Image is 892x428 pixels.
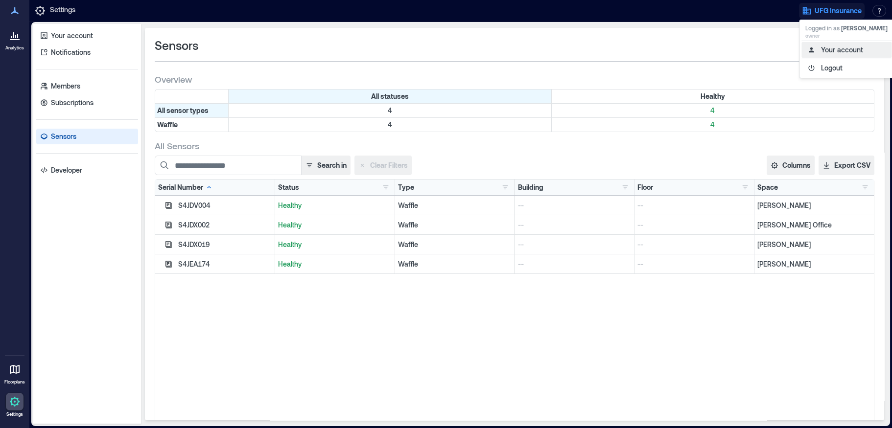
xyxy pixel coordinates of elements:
[799,3,865,19] button: UFG Insurance
[757,201,871,210] p: [PERSON_NAME]
[36,78,138,94] a: Members
[815,6,862,16] span: UFG Insurance
[637,182,653,192] div: Floor
[51,81,80,91] p: Members
[517,182,543,192] div: Building
[155,140,199,152] span: All Sensors
[637,201,751,210] p: --
[4,379,25,385] p: Floorplans
[278,182,299,192] div: Status
[36,95,138,111] a: Subscriptions
[5,45,24,51] p: Analytics
[637,259,751,269] p: --
[637,220,751,230] p: --
[278,259,392,269] p: Healthy
[757,182,778,192] div: Space
[155,104,229,117] div: All sensor types
[637,240,751,249] p: --
[805,32,888,40] p: owner
[552,118,874,132] div: Filter by Type: Waffle & Status: Healthy
[178,201,272,210] div: S4JDV004
[517,201,631,210] p: --
[178,220,272,230] div: S4JDX002
[301,156,351,175] button: Search in
[155,73,192,85] span: Overview
[841,24,888,31] span: [PERSON_NAME]
[398,201,512,210] div: Waffle
[278,220,392,230] p: Healthy
[1,358,28,388] a: Floorplans
[51,165,82,175] p: Developer
[50,5,75,17] p: Settings
[767,156,815,175] button: Columns
[155,38,198,53] span: Sensors
[398,220,512,230] div: Waffle
[552,90,874,103] div: Filter by Status: Healthy
[158,182,213,192] div: Serial Number
[278,201,392,210] p: Healthy
[231,106,549,115] p: 4
[51,31,93,41] p: Your account
[178,259,272,269] div: S4JEA174
[819,156,874,175] button: Export CSV
[278,240,392,249] p: Healthy
[6,411,23,417] p: Settings
[517,240,631,249] p: --
[51,98,94,108] p: Subscriptions
[757,220,871,230] p: [PERSON_NAME] Office
[398,259,512,269] div: Waffle
[3,390,26,420] a: Settings
[2,23,27,54] a: Analytics
[554,120,872,130] p: 4
[51,47,91,57] p: Notifications
[36,129,138,144] a: Sensors
[155,118,229,132] div: Filter by Type: Waffle
[178,240,272,249] div: S4JDX019
[517,220,631,230] p: --
[805,24,888,32] p: Logged in as
[554,106,872,115] p: 4
[757,259,871,269] p: [PERSON_NAME]
[231,120,549,130] p: 4
[229,90,552,103] div: All statuses
[398,182,414,192] div: Type
[51,132,76,141] p: Sensors
[354,156,412,175] button: Clear Filters
[757,240,871,249] p: [PERSON_NAME]
[36,45,138,60] a: Notifications
[36,162,138,178] a: Developer
[398,240,512,249] div: Waffle
[36,28,138,44] a: Your account
[517,259,631,269] p: --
